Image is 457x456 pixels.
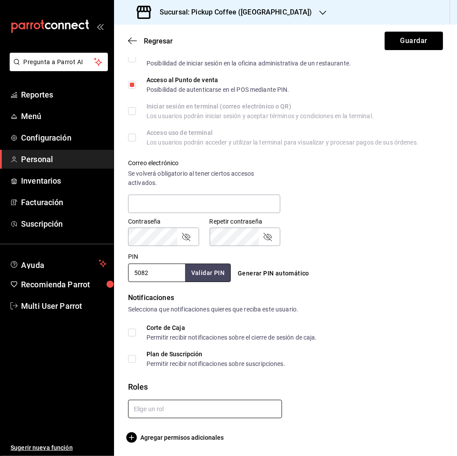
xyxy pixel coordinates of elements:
[146,113,374,119] div: Los usuarios podrán iniciar sesión y aceptar términos y condiciones en la terminal.
[146,325,317,331] div: Corte de Caja
[262,232,273,242] button: passwordField
[21,153,107,165] span: Personal
[96,23,104,30] button: open_drawer_menu
[21,300,107,312] span: Multi User Parrot
[128,169,280,188] div: Se volverá obligatorio al tener ciertos accesos activados.
[146,87,289,93] div: Posibilidad de autenticarse en el POS mediante PIN.
[146,139,418,145] div: Los usuarios podrán acceder y utilizar la terminal para visualizar y procesar pagos de sus órdenes.
[181,232,191,242] button: passwordField
[21,196,107,208] span: Facturación
[146,130,418,136] div: Acceso uso de terminal
[128,254,138,260] label: PIN
[128,400,282,418] input: Elige un rol
[21,175,107,187] span: Inventarios
[128,160,280,166] label: Correo electrónico
[11,443,107,452] span: Sugerir nueva función
[185,264,231,282] button: Validar PIN
[146,351,286,357] div: Plan de Suscripción
[385,32,443,50] button: Guardar
[128,293,443,303] div: Notificaciones
[21,110,107,122] span: Menú
[128,381,443,393] div: Roles
[128,219,199,225] label: Contraseña
[10,53,108,71] button: Pregunta a Parrot AI
[128,264,185,282] input: 3 a 6 dígitos
[128,37,173,45] button: Regresar
[6,64,108,73] a: Pregunta a Parrot AI
[146,334,317,340] div: Permitir recibir notificaciones sobre el cierre de sesión de caja.
[146,103,374,109] div: Iniciar sesión en terminal (correo electrónico o QR)
[210,219,281,225] label: Repetir contraseña
[146,361,286,367] div: Permitir recibir notificaciones sobre suscripciones.
[146,77,289,83] div: Acceso al Punto de venta
[146,60,351,66] div: Posibilidad de iniciar sesión en la oficina administrativa de un restaurante.
[128,432,224,443] button: Agregar permisos adicionales
[144,37,173,45] span: Regresar
[21,258,95,269] span: Ayuda
[21,218,107,230] span: Suscripción
[153,7,312,18] h3: Sucursal: Pickup Coffee ([GEOGRAPHIC_DATA])
[128,305,443,314] div: Selecciona que notificaciones quieres que reciba este usuario.
[24,58,94,67] span: Pregunta a Parrot AI
[234,265,313,282] button: Generar PIN automático
[21,279,107,290] span: Recomienda Parrot
[21,89,107,101] span: Reportes
[21,132,107,144] span: Configuración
